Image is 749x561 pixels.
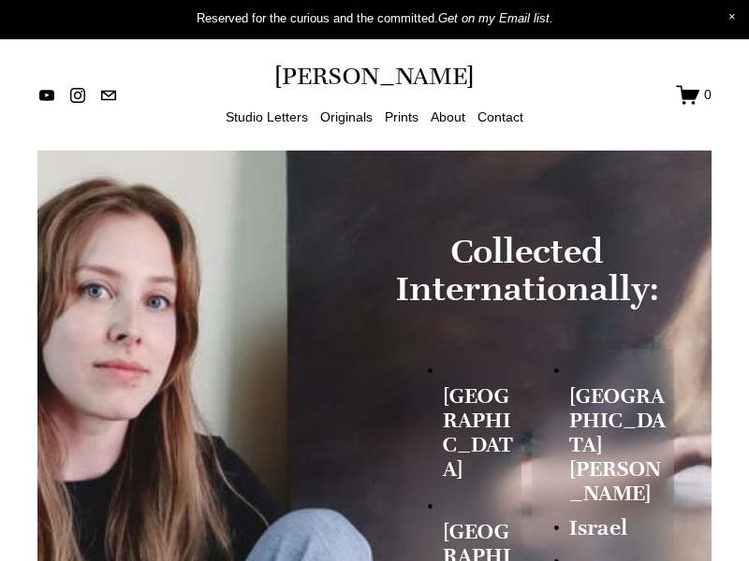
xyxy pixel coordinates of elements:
[396,230,658,309] strong: Collected Internationally:
[37,86,56,105] a: YouTube
[676,83,712,107] a: 0 items in cart
[385,105,419,128] a: Prints
[704,86,712,103] span: 0
[320,105,373,128] a: Originals
[477,105,523,128] a: Contact
[274,61,475,91] a: [PERSON_NAME]
[569,514,627,540] strong: Israel
[68,86,87,105] a: instagram-unauth
[443,382,513,482] strong: [GEOGRAPHIC_DATA]
[226,105,308,128] a: Studio Letters
[569,382,666,507] strong: [GEOGRAPHIC_DATA][PERSON_NAME]
[431,105,465,128] a: About
[99,86,118,105] a: jennifermariekeller@gmail.com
